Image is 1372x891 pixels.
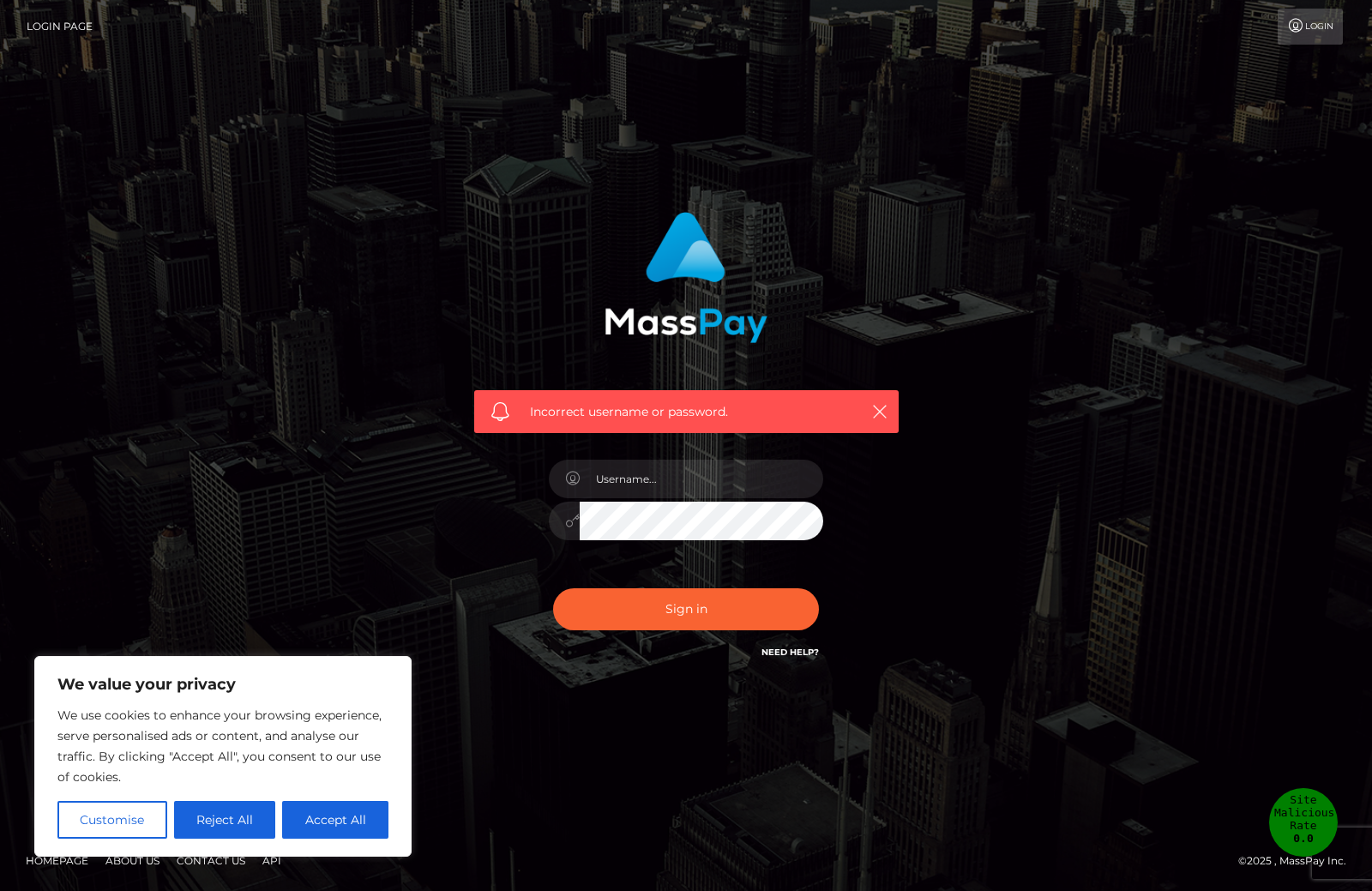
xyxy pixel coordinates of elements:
button: Customise [57,801,167,839]
a: Need Help? [761,647,819,658]
a: About Us [99,847,166,874]
p: We value your privacy [57,674,388,695]
a: Homepage [19,847,95,874]
a: Login [1278,9,1343,45]
div: © 2025 , MassPay Inc. [1238,852,1359,870]
div: Site Malicious Rate [1269,788,1338,857]
a: Login Page [27,9,93,45]
div: We value your privacy [34,656,412,857]
button: Sign in [553,588,819,630]
input: Username... [580,460,823,498]
span: Incorrect username or password. [530,403,843,421]
img: MassPay Login [605,212,767,343]
a: API [256,847,288,874]
a: Contact Us [170,847,252,874]
p: We use cookies to enhance your browsing experience, serve personalised ads or content, and analys... [57,705,388,787]
button: Accept All [282,801,388,839]
b: 0.0 [1293,832,1313,845]
button: Reject All [174,801,276,839]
